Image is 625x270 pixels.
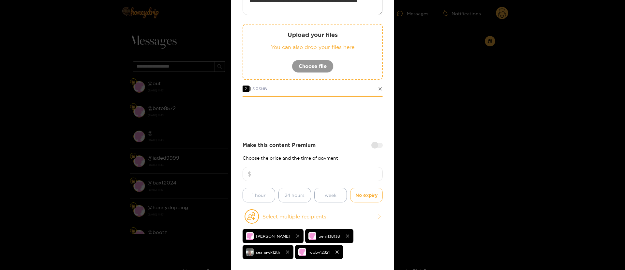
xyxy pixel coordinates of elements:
[256,31,369,39] p: Upload your files
[252,87,267,91] span: 5.03 MB
[243,155,383,160] p: Choose the price and the time of payment
[246,248,254,256] img: 8a4e8-img_3262.jpeg
[325,191,336,199] span: week
[256,232,290,240] span: [PERSON_NAME]
[256,248,280,256] span: seahawk12th
[308,248,330,256] span: robby12321
[350,188,383,202] button: No expiry
[319,232,340,240] span: benji138138
[243,86,249,92] span: 2
[243,141,316,149] strong: Make this content Premium
[243,188,275,202] button: 1 hour
[256,43,369,51] p: You can also drop your files here
[355,191,378,199] span: No expiry
[252,191,266,199] span: 1 hour
[285,191,305,199] span: 24 hours
[292,60,334,73] button: Choose file
[243,209,383,224] button: Select multiple recipients
[278,188,311,202] button: 24 hours
[246,232,254,240] img: no-avatar.png
[308,232,316,240] img: no-avatar.png
[314,188,347,202] button: week
[298,248,306,256] img: no-avatar.png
